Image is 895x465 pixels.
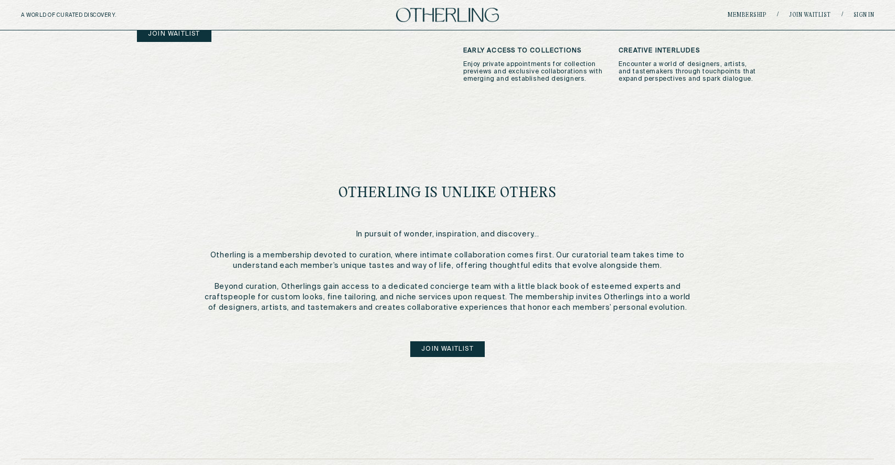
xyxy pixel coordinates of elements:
[205,229,691,313] p: In pursuit of wonder, inspiration, and discovery... Otherling is a membership devoted to curation...
[619,47,758,55] h3: CREATIVE INTERLUDES
[463,47,603,55] h3: early access to collections
[410,341,485,357] a: join waitlist
[137,26,211,42] a: join waitlist
[396,8,499,22] img: logo
[854,12,875,18] a: Sign in
[777,11,779,19] span: /
[728,12,766,18] a: Membership
[841,11,843,19] span: /
[463,61,603,83] p: Enjoy private appointments for collection previews and exclusive collaborations with emerging and...
[619,61,758,83] p: Encounter a world of designers, artists, and tastemakers through touchpoints that expand perspect...
[789,12,831,18] a: Join waitlist
[338,186,557,201] h1: otherling is unlike others
[21,12,162,18] h5: A WORLD OF CURATED DISCOVERY.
